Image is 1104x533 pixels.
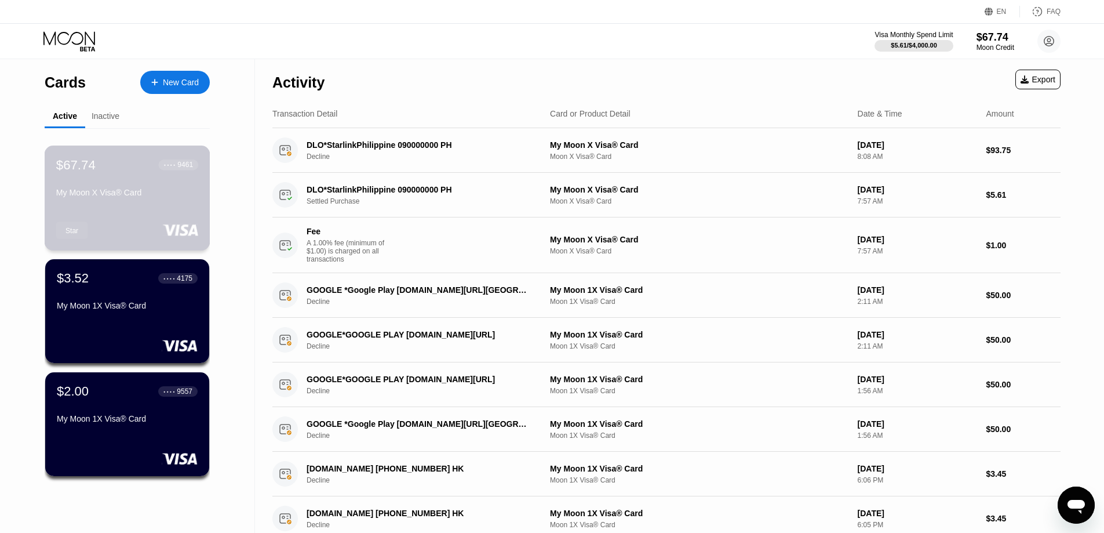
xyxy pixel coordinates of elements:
[1015,70,1061,89] div: Export
[986,146,1061,155] div: $93.75
[164,163,176,166] div: ● ● ● ●
[550,509,848,518] div: My Moon 1X Visa® Card
[858,342,977,350] div: 2:11 AM
[307,298,548,306] div: Decline
[977,31,1014,43] div: $67.74
[858,464,977,473] div: [DATE]
[858,521,977,529] div: 6:05 PM
[307,432,548,440] div: Decline
[1020,6,1061,17] div: FAQ
[45,372,209,476] div: $2.00● ● ● ●9557My Moon 1X Visa® Card
[307,464,531,473] div: [DOMAIN_NAME] [PHONE_NUMBER] HK
[57,271,89,286] div: $3.52
[163,78,199,88] div: New Card
[550,419,848,429] div: My Moon 1X Visa® Card
[550,140,848,150] div: My Moon X Visa® Card
[1021,75,1055,84] div: Export
[997,8,1007,16] div: EN
[550,330,848,339] div: My Moon 1X Visa® Card
[875,31,953,52] div: Visa Monthly Spend Limit$5.61/$4,000.00
[550,464,848,473] div: My Moon 1X Visa® Card
[53,111,77,121] div: Active
[272,452,1061,496] div: [DOMAIN_NAME] [PHONE_NUMBER] HKDeclineMy Moon 1X Visa® CardMoon 1X Visa® Card[DATE]6:06 PM$3.45
[858,197,977,205] div: 7:57 AM
[858,432,977,440] div: 1:56 AM
[986,469,1061,478] div: $3.45
[550,197,848,205] div: Moon X Visa® Card
[163,390,175,393] div: ● ● ● ●
[307,140,531,150] div: DLO*StarlinkPhilippine 090000000 PH
[272,217,1061,273] div: FeeA 1.00% fee (minimum of $1.00) is charged on all transactionsMy Moon X Visa® CardMoon X Visa® ...
[858,509,977,518] div: [DATE]
[56,157,96,172] div: $67.74
[550,432,848,440] div: Moon 1X Visa® Card
[307,227,388,236] div: Fee
[272,109,337,118] div: Transaction Detail
[56,222,88,238] div: Star
[45,74,86,91] div: Cards
[163,277,175,280] div: ● ● ● ●
[550,185,848,194] div: My Moon X Visa® Card
[57,384,89,399] div: $2.00
[307,521,548,529] div: Decline
[858,298,977,306] div: 2:11 AM
[985,6,1020,17] div: EN
[272,407,1061,452] div: GOOGLE *Google Play [DOMAIN_NAME][URL][GEOGRAPHIC_DATA]DeclineMy Moon 1X Visa® CardMoon 1X Visa® ...
[307,197,548,205] div: Settled Purchase
[45,259,209,363] div: $3.52● ● ● ●4175My Moon 1X Visa® Card
[45,146,209,250] div: $67.74● ● ● ●9461My Moon X Visa® CardStar
[57,301,198,310] div: My Moon 1X Visa® Card
[977,43,1014,52] div: Moon Credit
[977,31,1014,52] div: $67.74Moon Credit
[858,285,977,295] div: [DATE]
[986,380,1061,389] div: $50.00
[272,74,325,91] div: Activity
[307,185,531,194] div: DLO*StarlinkPhilippine 090000000 PH
[550,153,848,161] div: Moon X Visa® Card
[272,128,1061,173] div: DLO*StarlinkPhilippine 090000000 PHDeclineMy Moon X Visa® CardMoon X Visa® Card[DATE]8:08 AM$93.75
[550,476,848,484] div: Moon 1X Visa® Card
[65,226,78,234] div: Star
[177,274,192,282] div: 4175
[891,42,937,49] div: $5.61 / $4,000.00
[858,109,902,118] div: Date & Time
[858,419,977,429] div: [DATE]
[986,335,1061,345] div: $50.00
[307,476,548,484] div: Decline
[858,330,977,339] div: [DATE]
[550,285,848,295] div: My Moon 1X Visa® Card
[986,190,1061,200] div: $5.61
[177,387,192,396] div: 9557
[858,375,977,384] div: [DATE]
[177,161,193,169] div: 9461
[272,173,1061,217] div: DLO*StarlinkPhilippine 090000000 PHSettled PurchaseMy Moon X Visa® CardMoon X Visa® Card[DATE]7:5...
[307,387,548,395] div: Decline
[986,514,1061,523] div: $3.45
[1047,8,1061,16] div: FAQ
[307,419,531,429] div: GOOGLE *Google Play [DOMAIN_NAME][URL][GEOGRAPHIC_DATA]
[307,509,531,518] div: [DOMAIN_NAME] [PHONE_NUMBER] HK
[57,414,198,423] div: My Moon 1X Visa® Card
[858,185,977,194] div: [DATE]
[92,111,119,121] div: Inactive
[272,273,1061,318] div: GOOGLE *Google Play [DOMAIN_NAME][URL][GEOGRAPHIC_DATA]DeclineMy Moon 1X Visa® CardMoon 1X Visa® ...
[272,318,1061,362] div: GOOGLE*GOOGLE PLAY [DOMAIN_NAME][URL]DeclineMy Moon 1X Visa® CardMoon 1X Visa® Card[DATE]2:11 AM$...
[307,342,548,350] div: Decline
[550,235,848,244] div: My Moon X Visa® Card
[550,109,631,118] div: Card or Product Detail
[858,387,977,395] div: 1:56 AM
[550,247,848,255] div: Moon X Visa® Card
[858,476,977,484] div: 6:06 PM
[550,387,848,395] div: Moon 1X Visa® Card
[550,521,848,529] div: Moon 1X Visa® Card
[307,153,548,161] div: Decline
[307,239,393,263] div: A 1.00% fee (minimum of $1.00) is charged on all transactions
[550,298,848,306] div: Moon 1X Visa® Card
[986,291,1061,300] div: $50.00
[307,285,531,295] div: GOOGLE *Google Play [DOMAIN_NAME][URL][GEOGRAPHIC_DATA]
[272,362,1061,407] div: GOOGLE*GOOGLE PLAY [DOMAIN_NAME][URL]DeclineMy Moon 1X Visa® CardMoon 1X Visa® Card[DATE]1:56 AM$...
[858,235,977,244] div: [DATE]
[56,188,198,197] div: My Moon X Visa® Card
